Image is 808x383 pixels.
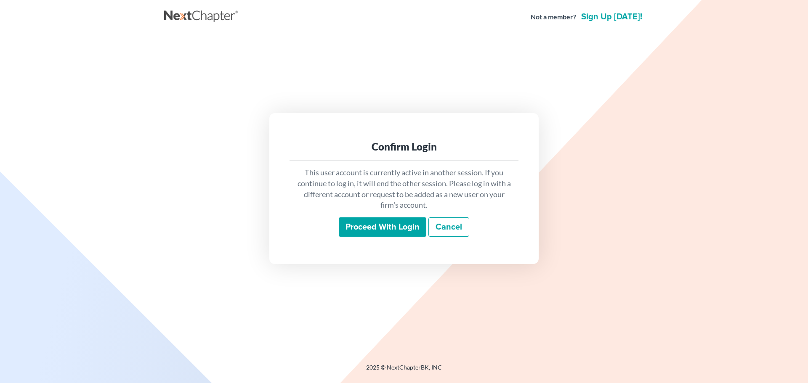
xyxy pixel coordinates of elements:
[296,140,512,153] div: Confirm Login
[531,12,576,22] strong: Not a member?
[579,13,644,21] a: Sign up [DATE]!
[296,167,512,211] p: This user account is currently active in another session. If you continue to log in, it will end ...
[339,217,426,237] input: Proceed with login
[428,217,469,237] a: Cancel
[164,363,644,378] div: 2025 © NextChapterBK, INC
